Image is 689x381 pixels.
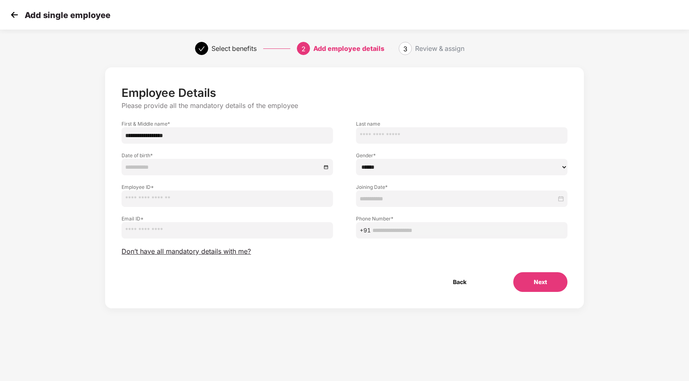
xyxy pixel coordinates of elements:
button: Next [513,272,567,292]
p: Employee Details [122,86,567,100]
button: Back [432,272,487,292]
p: Add single employee [25,10,110,20]
label: Gender [356,152,567,159]
span: check [198,46,205,52]
span: 3 [403,45,407,53]
span: Don’t have all mandatory details with me? [122,247,251,256]
label: Phone Number [356,215,567,222]
label: Employee ID [122,184,333,190]
div: Review & assign [415,42,464,55]
div: Add employee details [313,42,384,55]
span: 2 [301,45,305,53]
label: Joining Date [356,184,567,190]
div: Select benefits [211,42,257,55]
label: First & Middle name [122,120,333,127]
span: +91 [360,226,371,235]
label: Date of birth [122,152,333,159]
label: Last name [356,120,567,127]
img: svg+xml;base64,PHN2ZyB4bWxucz0iaHR0cDovL3d3dy53My5vcmcvMjAwMC9zdmciIHdpZHRoPSIzMCIgaGVpZ2h0PSIzMC... [8,9,21,21]
p: Please provide all the mandatory details of the employee [122,101,567,110]
label: Email ID [122,215,333,222]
